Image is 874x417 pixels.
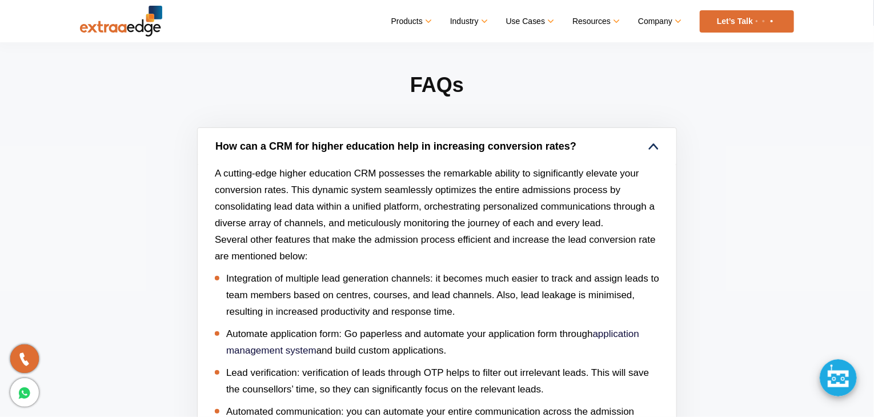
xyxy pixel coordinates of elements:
a: Company [638,13,680,30]
p: A cutting-edge higher education CRM possesses the remarkable ability to significantly elevate you... [215,165,659,231]
h2: FAQs [197,71,677,127]
a: How can a CRM for higher education help in increasing conversion rates? [198,128,676,165]
li: Lead verification: verification of leads through OTP helps to filter out irrelevant leads. This w... [215,364,659,398]
a: Let’s Talk [700,10,794,33]
p: Several other features that make the admission process efficient and increase the lead conversion... [215,231,659,264]
li: Integration of multiple lead generation channels: it becomes much easier to track and assign lead... [215,270,659,320]
a: Use Cases [506,13,552,30]
a: Industry [450,13,486,30]
a: Resources [572,13,618,30]
div: Chat [820,359,857,396]
a: Products [391,13,430,30]
li: Automate application form: Go paperless and automate your application form through and build cust... [215,326,659,359]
